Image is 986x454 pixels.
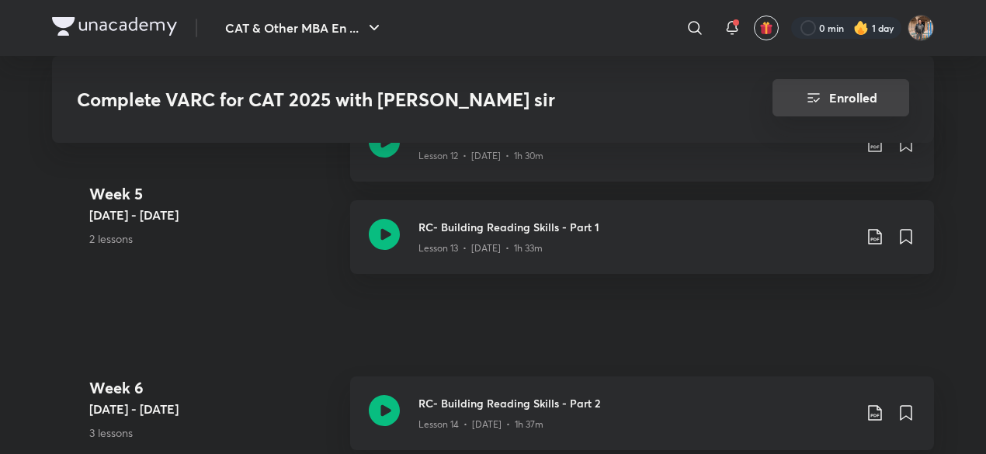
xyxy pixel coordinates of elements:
button: CAT & Other MBA En ... [216,12,393,43]
h5: [DATE] - [DATE] [89,206,338,224]
p: 3 lessons [89,425,338,441]
img: Mayank kardam [908,15,934,41]
h3: Complete VARC for CAT 2025 with [PERSON_NAME] sir [77,88,685,111]
p: Lesson 12 • [DATE] • 1h 30m [418,149,543,163]
h3: RC- Building Reading Skills - Part 2 [418,395,853,411]
h5: [DATE] - [DATE] [89,400,338,418]
h3: RC- Building Reading Skills - Part 1 [418,219,853,235]
h4: Week 6 [89,376,338,400]
p: Lesson 14 • [DATE] • 1h 37m [418,418,543,431]
p: 2 lessons [89,230,338,247]
a: Company Logo [52,17,177,40]
h4: Week 5 [89,182,338,206]
a: Intro to RCLesson 12 • [DATE] • 1h 30m [350,108,934,200]
button: avatar [754,16,779,40]
a: RC- Building Reading Skills - Part 1Lesson 13 • [DATE] • 1h 33m [350,200,934,293]
img: avatar [759,21,773,35]
img: streak [853,20,869,36]
img: Company Logo [52,17,177,36]
p: Lesson 13 • [DATE] • 1h 33m [418,241,543,255]
button: Enrolled [772,79,909,116]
